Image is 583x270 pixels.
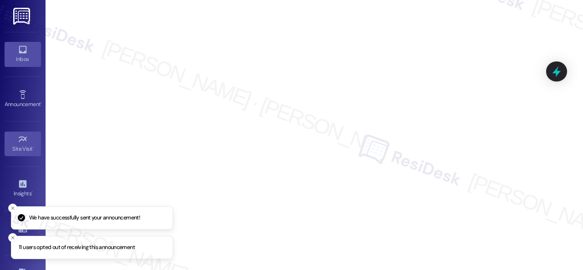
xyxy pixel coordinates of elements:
a: Insights • [5,176,41,201]
a: Inbox [5,42,41,66]
p: 11 users opted out of receiving this announcement [19,244,135,252]
span: • [31,189,33,195]
a: Site Visit • [5,132,41,156]
span: • [41,100,42,106]
span: • [33,144,34,151]
p: We have successfully sent your announcement! [29,214,140,222]
img: ResiDesk Logo [13,8,32,25]
button: Close toast [8,204,17,213]
a: Buildings [5,221,41,245]
button: Close toast [8,233,17,242]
